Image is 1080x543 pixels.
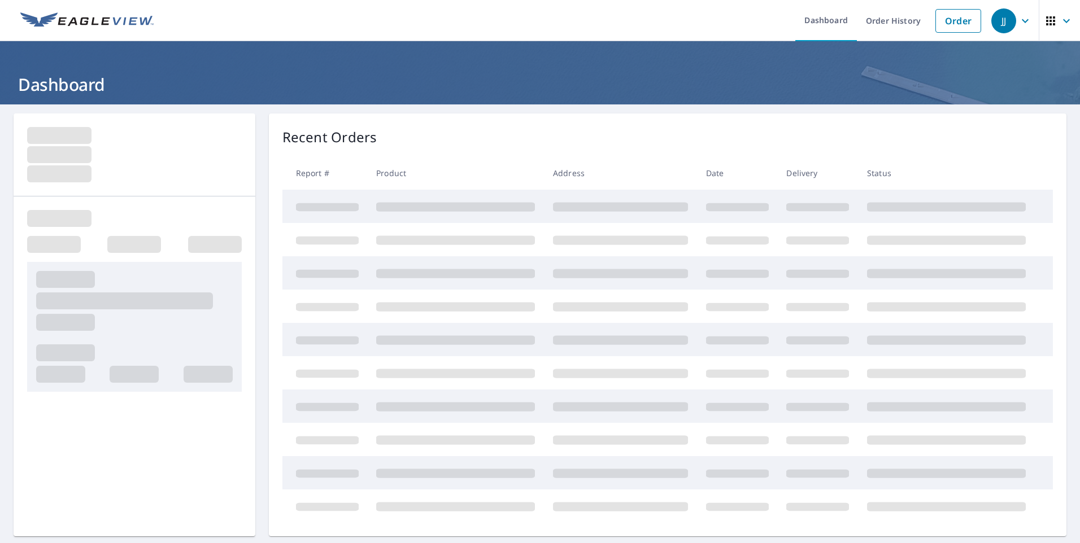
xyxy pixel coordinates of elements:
a: Order [935,9,981,33]
th: Status [858,156,1035,190]
th: Delivery [777,156,858,190]
th: Address [544,156,697,190]
h1: Dashboard [14,73,1066,96]
p: Recent Orders [282,127,377,147]
th: Product [367,156,544,190]
th: Report # [282,156,368,190]
img: EV Logo [20,12,154,29]
div: JJ [991,8,1016,33]
th: Date [697,156,778,190]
